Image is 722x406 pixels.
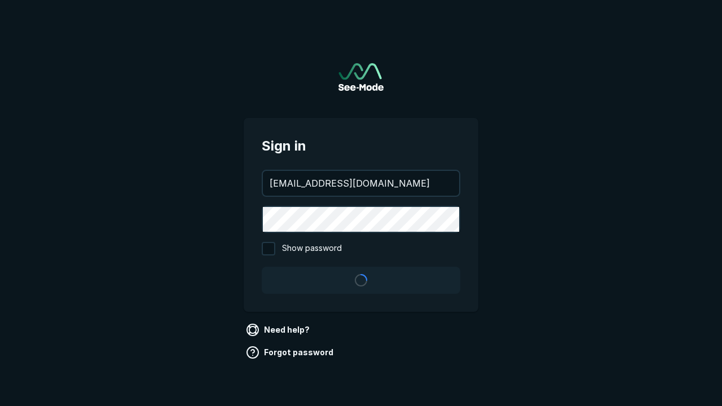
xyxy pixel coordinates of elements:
a: Go to sign in [338,63,384,91]
a: Forgot password [244,343,338,361]
span: Show password [282,242,342,255]
input: your@email.com [263,171,459,196]
span: Sign in [262,136,460,156]
a: Need help? [244,321,314,339]
img: See-Mode Logo [338,63,384,91]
